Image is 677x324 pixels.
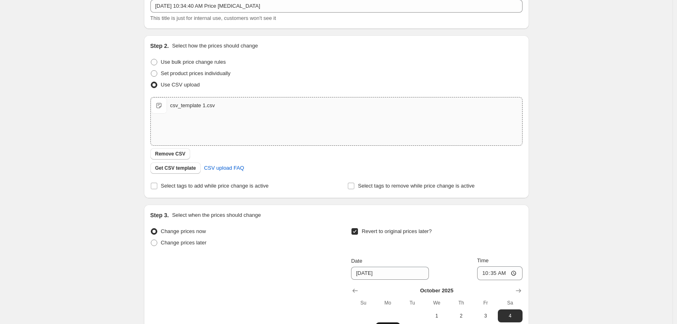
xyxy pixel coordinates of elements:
[161,82,200,88] span: Use CSV upload
[452,300,470,306] span: Th
[403,300,421,306] span: Tu
[150,148,191,160] button: Remove CSV
[376,296,400,309] th: Monday
[428,300,446,306] span: We
[155,165,196,171] span: Get CSV template
[449,309,473,322] button: Thursday October 2 2025
[161,228,206,234] span: Change prices now
[170,102,215,110] div: csv_template 1.csv
[452,313,470,319] span: 2
[501,313,519,319] span: 4
[501,300,519,306] span: Sa
[161,240,207,246] span: Change prices later
[351,267,429,280] input: 9/27/2025
[400,296,424,309] th: Tuesday
[477,257,488,264] span: Time
[424,296,449,309] th: Wednesday
[362,228,432,234] span: Revert to original prices later?
[498,296,522,309] th: Saturday
[150,42,169,50] h2: Step 2.
[379,300,397,306] span: Mo
[473,296,498,309] th: Friday
[498,309,522,322] button: Saturday October 4 2025
[428,313,446,319] span: 1
[161,183,269,189] span: Select tags to add while price change is active
[354,300,372,306] span: Su
[513,285,524,296] button: Show next month, November 2025
[449,296,473,309] th: Thursday
[161,70,231,76] span: Set product prices individually
[161,59,226,65] span: Use bulk price change rules
[477,300,495,306] span: Fr
[204,164,244,172] span: CSV upload FAQ
[351,296,375,309] th: Sunday
[150,162,201,174] button: Get CSV template
[172,42,258,50] p: Select how the prices should change
[150,15,276,21] span: This title is just for internal use, customers won't see it
[150,211,169,219] h2: Step 3.
[424,309,449,322] button: Wednesday October 1 2025
[172,211,261,219] p: Select when the prices should change
[358,183,475,189] span: Select tags to remove while price change is active
[351,258,362,264] span: Date
[349,285,361,296] button: Show previous month, September 2025
[199,162,249,175] a: CSV upload FAQ
[155,151,186,157] span: Remove CSV
[477,266,523,280] input: 12:00
[473,309,498,322] button: Friday October 3 2025
[477,313,495,319] span: 3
